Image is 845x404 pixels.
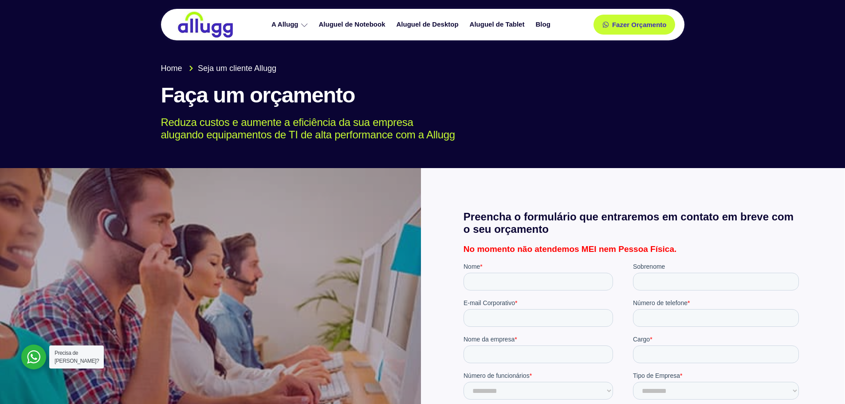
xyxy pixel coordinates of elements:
[177,11,234,38] img: locação de TI é Allugg
[55,350,99,364] span: Precisa de [PERSON_NAME]?
[593,15,676,35] a: Fazer Orçamento
[392,17,465,32] a: Aluguel de Desktop
[464,245,802,253] p: No momento não atendemos MEI nem Pessoa Física.
[161,63,182,75] span: Home
[161,83,684,107] h1: Faça um orçamento
[465,17,531,32] a: Aluguel de Tablet
[464,211,802,236] h2: Preencha o formulário que entraremos em contato em breve com o seu orçamento
[196,63,276,75] span: Seja um cliente Allugg
[267,17,314,32] a: A Allugg
[314,17,392,32] a: Aluguel de Notebook
[161,116,672,142] p: Reduza custos e aumente a eficiência da sua empresa alugando equipamentos de TI de alta performan...
[612,21,667,28] span: Fazer Orçamento
[531,17,557,32] a: Blog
